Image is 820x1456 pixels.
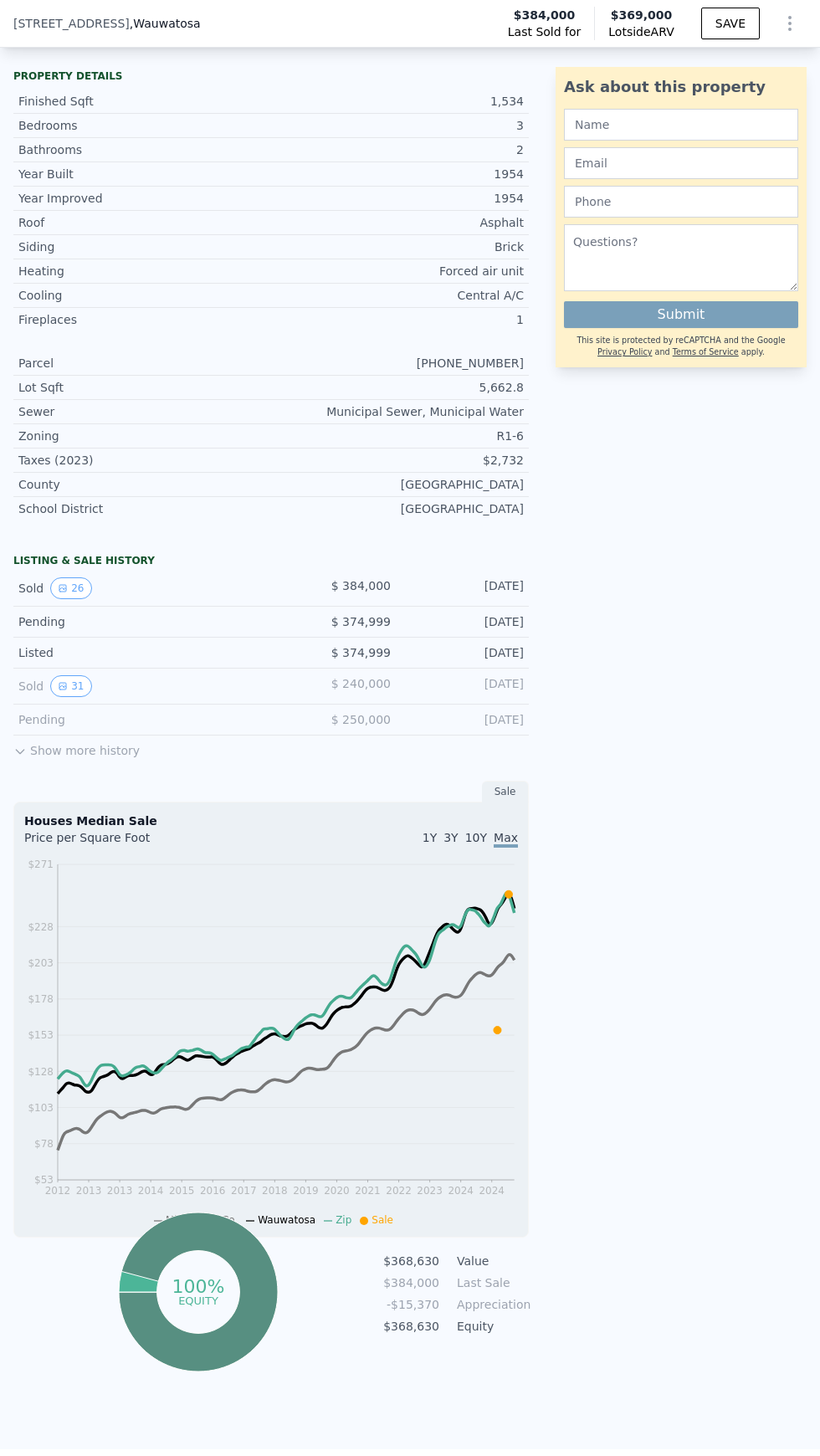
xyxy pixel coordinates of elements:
[448,1185,474,1197] tspan: 2024
[564,186,798,218] input: Phone
[382,1252,440,1270] td: $368,630
[404,577,524,599] div: [DATE]
[293,1185,319,1197] tspan: 2019
[262,1185,288,1197] tspan: 2018
[18,403,271,420] div: Sewer
[597,347,652,356] a: Privacy Policy
[404,675,524,697] div: [DATE]
[271,476,524,493] div: [GEOGRAPHIC_DATA]
[271,355,524,372] div: [PHONE_NUMBER]
[34,1138,54,1150] tspan: $78
[564,301,798,328] button: Submit
[28,993,54,1005] tspan: $178
[18,141,271,158] div: Bathrooms
[45,1185,71,1197] tspan: 2012
[465,831,487,844] span: 10Y
[331,677,391,690] span: $ 240,000
[271,500,524,517] div: [GEOGRAPHIC_DATA]
[564,335,798,359] div: This site is protected by reCAPTCHA and the Google and apply.
[18,613,258,630] div: Pending
[18,93,271,110] div: Finished Sqft
[18,644,258,661] div: Listed
[50,577,91,599] button: View historical data
[454,1252,529,1270] td: Value
[382,1274,440,1292] td: $384,000
[28,1066,54,1078] tspan: $128
[387,1185,413,1197] tspan: 2022
[271,287,524,304] div: Central A/C
[331,713,391,726] span: $ 250,000
[28,859,54,870] tspan: $271
[18,476,271,493] div: County
[18,500,271,517] div: School District
[18,577,258,599] div: Sold
[271,311,524,328] div: 1
[404,613,524,630] div: [DATE]
[404,644,524,661] div: [DATE]
[423,831,437,844] span: 1Y
[382,1317,440,1336] td: $368,630
[564,147,798,179] input: Email
[331,646,391,659] span: $ 374,999
[355,1185,381,1197] tspan: 2021
[169,1185,195,1197] tspan: 2015
[564,109,798,141] input: Name
[24,829,271,856] div: Price per Square Foot
[331,615,391,628] span: $ 374,999
[13,15,130,32] span: [STREET_ADDRESS]
[404,711,524,728] div: [DATE]
[479,1185,505,1197] tspan: 2024
[18,355,271,372] div: Parcel
[18,452,271,469] div: Taxes (2023)
[18,311,271,328] div: Fireplaces
[18,190,271,207] div: Year Improved
[130,15,201,32] span: , Wauwatosa
[271,452,524,469] div: $2,732
[324,1185,350,1197] tspan: 2020
[331,579,391,592] span: $ 384,000
[673,347,739,356] a: Terms of Service
[107,1185,133,1197] tspan: 2013
[454,1274,529,1292] td: Last Sale
[76,1185,102,1197] tspan: 2013
[271,428,524,444] div: R1-6
[418,1185,443,1197] tspan: 2023
[18,166,271,182] div: Year Built
[18,214,271,231] div: Roof
[494,831,518,848] span: Max
[701,8,760,39] button: SAVE
[271,166,524,182] div: 1954
[18,428,271,444] div: Zoning
[18,238,271,255] div: Siding
[454,1295,529,1314] td: Appreciation
[271,117,524,134] div: 3
[28,1029,54,1041] tspan: $153
[271,93,524,110] div: 1,534
[34,1175,54,1187] tspan: $53
[271,403,524,420] div: Municipal Sewer, Municipal Water
[271,238,524,255] div: Brick
[18,287,271,304] div: Cooling
[18,379,271,396] div: Lot Sqft
[138,1185,164,1197] tspan: 2014
[18,675,258,697] div: Sold
[271,263,524,279] div: Forced air unit
[13,69,529,83] div: Property details
[271,379,524,396] div: 5,662.8
[18,117,271,134] div: Bedrooms
[24,813,518,829] div: Houses Median Sale
[18,263,271,279] div: Heating
[611,8,673,22] span: $369,000
[773,7,807,40] button: Show Options
[28,921,54,933] tspan: $228
[50,675,91,697] button: View historical data
[18,711,258,728] div: Pending
[608,23,674,40] span: Lotside ARV
[172,1276,224,1297] tspan: 100%
[28,1102,54,1114] tspan: $103
[200,1185,226,1197] tspan: 2016
[454,1317,529,1336] td: Equity
[271,190,524,207] div: 1954
[178,1294,218,1306] tspan: equity
[13,554,529,571] div: LISTING & SALE HISTORY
